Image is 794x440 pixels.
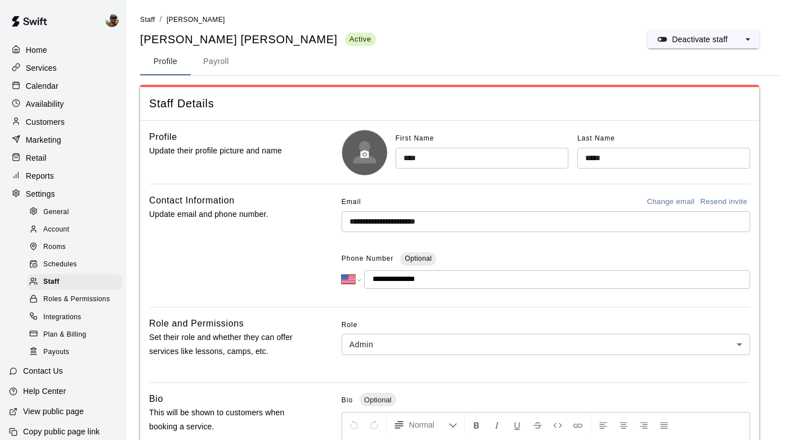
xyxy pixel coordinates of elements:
span: Staff Details [149,96,750,111]
p: Retail [26,152,47,164]
a: Availability [9,96,118,112]
span: Optional [405,255,432,262]
p: Contact Us [23,365,63,377]
p: This will be shown to customers when booking a service. [149,406,306,434]
h6: Contact Information [149,193,235,208]
a: General [27,203,127,221]
p: Availability [26,98,64,110]
div: Ben Boykin [103,9,127,31]
div: Schedules [27,257,122,273]
span: Payouts [43,347,69,358]
p: Reports [26,170,54,182]
button: Payroll [191,48,241,75]
span: Integrations [43,312,82,323]
div: Rooms [27,239,122,255]
div: Admin [342,334,750,355]
a: Services [9,60,118,76]
span: Role [342,316,750,334]
div: Roles & Permissions [27,292,122,307]
span: General [43,207,69,218]
a: Marketing [9,131,118,148]
button: Insert Link [568,415,587,435]
button: Profile [140,48,191,75]
p: Update email and phone number. [149,207,306,221]
button: Undo [344,415,364,435]
button: Left Align [594,415,613,435]
span: Last Name [577,134,615,142]
div: split button [648,30,759,48]
a: Roles & Permissions [27,291,127,309]
a: Schedules [27,256,127,274]
span: Schedules [43,259,77,270]
a: Payouts [27,343,127,361]
div: Payouts [27,344,122,360]
button: select merge strategy [737,30,759,48]
img: Ben Boykin [105,13,119,27]
a: Home [9,42,118,58]
button: Right Align [634,415,653,435]
a: Customers [9,114,118,130]
div: staff form tabs [140,48,780,75]
a: Staff [27,274,127,291]
button: Format Underline [508,415,527,435]
a: Account [27,221,127,238]
button: Insert Code [548,415,567,435]
a: Calendar [9,78,118,94]
p: Customers [26,116,65,128]
span: Email [342,193,361,211]
button: Resend invite [697,193,750,211]
a: Integrations [27,309,127,326]
button: Justify Align [654,415,674,435]
button: Format Bold [467,415,486,435]
span: Staff [140,16,155,24]
span: Bio [342,396,353,404]
span: Rooms [43,242,66,253]
p: Marketing [26,134,61,146]
a: Retail [9,149,118,166]
p: Set their role and whether they can offer services like lessons, camps, etc. [149,330,306,359]
button: Format Italics [487,415,506,435]
li: / [159,13,162,25]
button: Deactivate staff [648,30,737,48]
div: General [27,205,122,220]
span: Account [43,224,69,235]
button: Formatting Options [389,415,462,435]
a: Reports [9,167,118,184]
p: Calendar [26,80,59,92]
button: Center Align [614,415,633,435]
h6: Bio [149,392,163,406]
span: Staff [43,276,60,288]
p: Settings [26,188,55,199]
p: Copy public page link [23,426,100,437]
a: Rooms [27,239,127,256]
a: Settings [9,185,118,202]
p: Update their profile picture and name [149,144,306,158]
p: Home [26,44,47,56]
nav: breadcrumb [140,13,780,26]
div: Account [27,222,122,238]
div: Staff [27,274,122,290]
span: Plan & Billing [43,329,86,341]
span: Active [345,34,376,44]
p: View public page [23,406,84,417]
div: Plan & Billing [27,327,122,343]
a: Plan & Billing [27,326,127,343]
button: Redo [365,415,384,435]
span: [PERSON_NAME] [167,16,225,24]
button: Format Strikethrough [528,415,547,435]
p: Services [26,62,57,74]
a: Staff [140,15,155,24]
h6: Profile [149,130,177,144]
span: Optional [360,396,396,404]
span: Normal [409,419,448,430]
span: First Name [396,134,434,142]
